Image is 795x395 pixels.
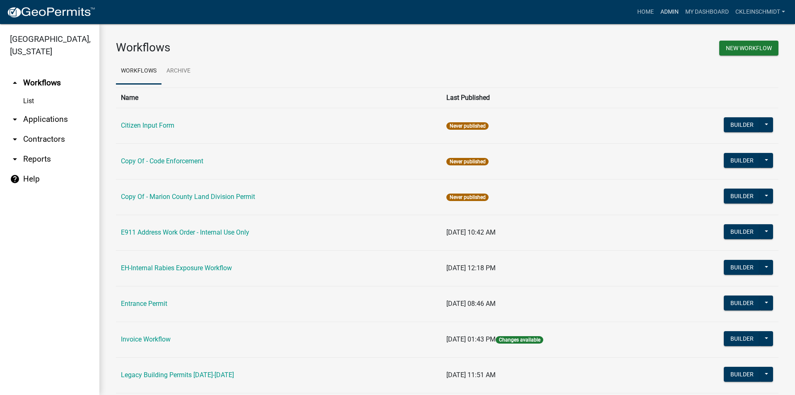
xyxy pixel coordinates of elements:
span: Never published [446,158,488,165]
a: Invoice Workflow [121,335,171,343]
i: arrow_drop_down [10,154,20,164]
i: arrow_drop_down [10,114,20,124]
span: Never published [446,122,488,130]
a: Citizen Input Form [121,121,174,129]
button: Builder [724,260,760,275]
i: arrow_drop_up [10,78,20,88]
button: Builder [724,153,760,168]
a: Home [634,4,657,20]
a: ckleinschmidt [732,4,788,20]
a: Archive [161,58,195,85]
button: Builder [724,189,760,204]
span: [DATE] 12:18 PM [446,264,496,272]
a: My Dashboard [682,4,732,20]
a: Workflows [116,58,161,85]
span: [DATE] 10:42 AM [446,228,496,236]
button: New Workflow [719,41,778,56]
a: Copy Of - Marion County Land Division Permit [121,193,255,201]
i: arrow_drop_down [10,134,20,144]
a: E911 Address Work Order - Internal Use Only [121,228,249,236]
button: Builder [724,296,760,310]
th: Name [116,87,441,108]
button: Builder [724,117,760,132]
a: EH-Internal Rabies Exposure Workflow [121,264,232,272]
a: Admin [657,4,682,20]
a: Entrance Permit [121,300,167,308]
button: Builder [724,331,760,346]
span: [DATE] 08:46 AM [446,300,496,308]
th: Last Published [441,87,657,108]
h3: Workflows [116,41,441,55]
a: Copy Of - Code Enforcement [121,157,203,165]
i: help [10,174,20,184]
button: Builder [724,367,760,382]
span: [DATE] 11:51 AM [446,371,496,379]
button: Builder [724,224,760,239]
span: Never published [446,194,488,201]
a: Legacy Building Permits [DATE]-[DATE] [121,371,234,379]
span: Changes available [496,336,543,344]
span: [DATE] 01:43 PM [446,335,496,343]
